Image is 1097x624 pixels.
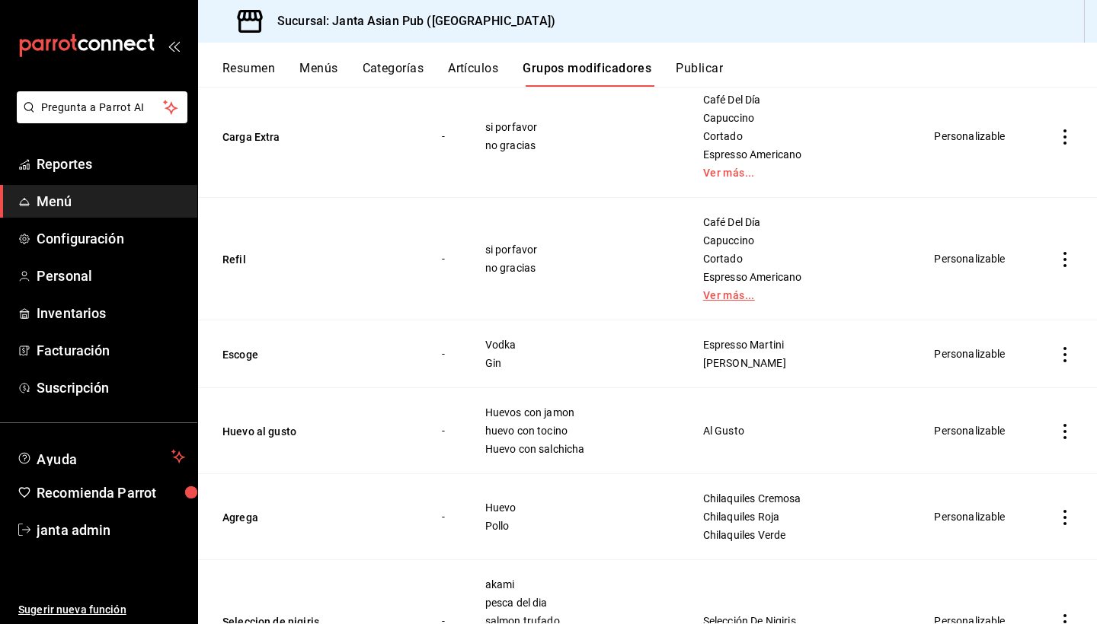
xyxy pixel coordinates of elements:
span: Configuración [37,228,185,249]
button: actions [1057,347,1073,362]
span: Facturación [37,340,185,361]
button: Artículos [448,61,498,87]
span: Capuccino [703,235,897,246]
a: Ver más... [703,290,897,301]
button: Escoge [222,347,405,362]
span: no gracias [485,140,665,151]
button: Carga Extra [222,129,405,145]
button: actions [1057,252,1073,267]
td: - [424,198,466,320]
span: [PERSON_NAME] [703,358,897,368]
span: Personal [37,266,185,286]
button: Pregunta a Parrot AI [17,91,187,123]
span: Café Del Día [703,217,897,228]
td: Personalizable [916,320,1033,388]
button: actions [1057,129,1073,145]
span: Espresso Americano [703,272,897,282]
span: si porfavor [485,122,665,132]
button: actions [1057,510,1073,525]
button: Huevo al gusto [222,424,405,439]
span: Recomienda Parrot [37,482,185,503]
span: Huevo con salchicha [485,444,665,454]
span: Espresso Martini [703,339,897,350]
td: - [424,75,466,198]
button: Menús [299,61,337,87]
span: Espresso Americano [703,149,897,160]
span: Huevo [485,502,665,513]
span: no gracias [485,263,665,273]
span: Cortado [703,253,897,264]
span: Gin [485,358,665,368]
span: Huevos con jamon [485,407,665,418]
span: Pregunta a Parrot AI [41,100,164,116]
button: open_drawer_menu [168,40,180,52]
span: Pollo [485,521,665,531]
span: Sugerir nueva función [18,602,185,618]
span: pesca del dia [485,597,665,608]
button: Agrega [222,510,405,525]
button: Publicar [676,61,723,87]
span: Menú [37,191,185,212]
span: janta admin [37,520,185,540]
td: Personalizable [916,198,1033,320]
span: Vodka [485,339,665,350]
span: Ayuda [37,447,165,466]
h3: Sucursal: Janta Asian Pub ([GEOGRAPHIC_DATA]) [265,12,555,30]
button: Categorías [363,61,424,87]
span: Al Gusto [703,425,897,436]
span: Suscripción [37,377,185,398]
span: Inventarios [37,303,185,323]
a: Ver más... [703,167,897,178]
span: si porfavor [485,244,665,255]
button: actions [1057,424,1073,439]
span: Capuccino [703,113,897,123]
td: Personalizable [916,75,1033,198]
span: Chilaquiles Cremosa [703,493,897,504]
td: - [424,320,466,388]
span: Cortado [703,131,897,142]
span: Reportes [37,154,185,174]
span: Café Del Día [703,94,897,105]
a: Pregunta a Parrot AI [11,110,187,126]
td: - [424,388,466,474]
td: Personalizable [916,388,1033,474]
button: Refil [222,252,405,267]
div: navigation tabs [222,61,1097,87]
button: Grupos modificadores [523,61,651,87]
span: huevo con tocino [485,425,665,436]
span: Chilaquiles Verde [703,530,897,540]
span: Chilaquiles Roja [703,511,897,522]
span: akami [485,579,665,590]
td: - [424,474,466,560]
td: Personalizable [916,474,1033,560]
button: Resumen [222,61,275,87]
